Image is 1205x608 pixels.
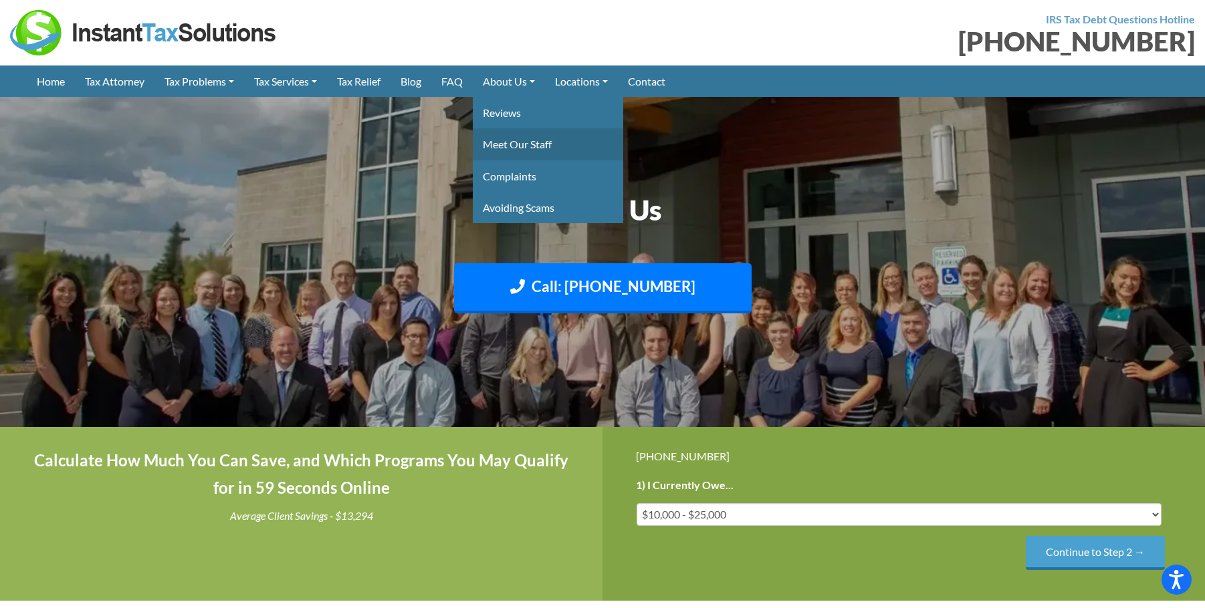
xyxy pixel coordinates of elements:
[75,65,154,97] a: Tax Attorney
[230,509,373,522] i: Average Client Savings - $13,294
[618,65,675,97] a: Contact
[636,447,1172,465] div: [PHONE_NUMBER]
[545,65,618,97] a: Locations
[473,128,623,160] a: Meet Our Staff
[636,478,734,492] label: 1) I Currently Owe...
[1026,536,1165,570] input: Continue to Step 2 →
[454,263,752,313] a: Call: [PHONE_NUMBER]
[391,65,431,97] a: Blog
[33,447,569,502] h4: Calculate How Much You Can Save, and Which Programs You May Qualify for in 59 Seconds Online
[473,160,623,192] a: Complaints
[27,65,75,97] a: Home
[613,28,1195,55] div: [PHONE_NUMBER]
[10,10,278,55] img: Instant Tax Solutions Logo
[154,65,244,97] a: Tax Problems
[10,25,278,37] a: Instant Tax Solutions Logo
[473,65,545,97] a: About Us
[431,65,473,97] a: FAQ
[231,190,974,230] h1: About Us
[327,65,391,97] a: Tax Relief
[1046,13,1195,25] strong: IRS Tax Debt Questions Hotline
[473,97,623,128] a: Reviews
[244,65,327,97] a: Tax Services
[473,192,623,223] a: Avoiding Scams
